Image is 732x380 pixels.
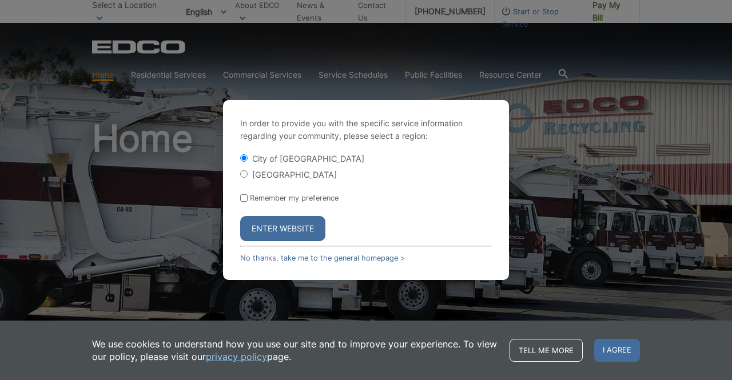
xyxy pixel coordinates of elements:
[252,170,337,179] label: [GEOGRAPHIC_DATA]
[206,350,267,363] a: privacy policy
[240,117,492,142] p: In order to provide you with the specific service information regarding your community, please se...
[594,339,640,362] span: I agree
[250,194,339,202] label: Remember my preference
[92,338,498,363] p: We use cookies to understand how you use our site and to improve your experience. To view our pol...
[240,216,325,241] button: Enter Website
[240,254,405,262] a: No thanks, take me to the general homepage >
[252,154,364,163] label: City of [GEOGRAPHIC_DATA]
[510,339,583,362] a: Tell me more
